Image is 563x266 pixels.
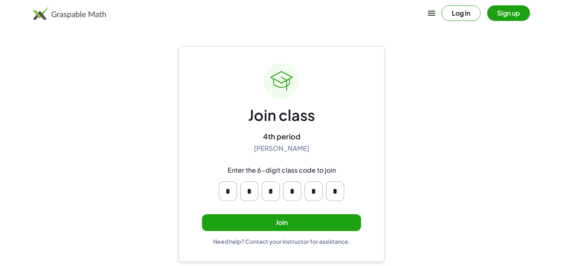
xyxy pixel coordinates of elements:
[283,181,301,201] input: Please enter OTP character 4
[213,238,350,245] div: Need help? Contact your instructor for assistance.
[263,132,300,141] div: 4th period
[248,106,315,125] div: Join class
[441,5,481,21] button: Log in
[228,166,336,175] div: Enter the 6-digit class code to join
[202,214,361,231] button: Join
[487,5,530,21] button: Sign up
[254,144,310,153] div: [PERSON_NAME]
[305,181,323,201] input: Please enter OTP character 5
[326,181,344,201] input: Please enter OTP character 6
[262,181,280,201] input: Please enter OTP character 3
[240,181,258,201] input: Please enter OTP character 2
[219,181,237,201] input: Please enter OTP character 1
